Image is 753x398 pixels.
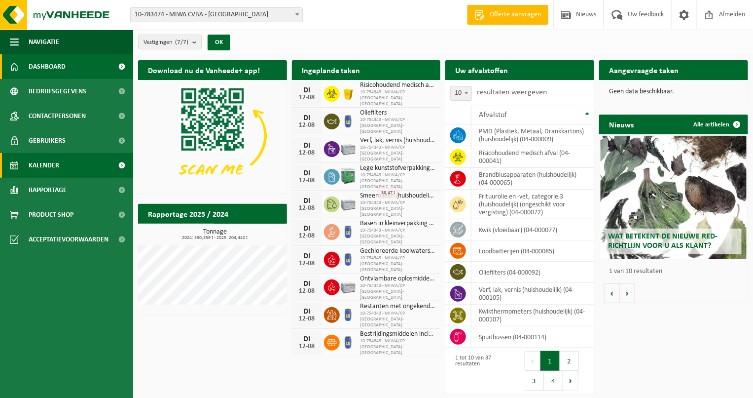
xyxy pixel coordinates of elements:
span: Navigatie [29,30,59,54]
span: Bestrijdingsmiddelen inclusief schimmelwerende beschermingsmiddelen (huishoudeli... [360,330,436,338]
button: Next [563,371,578,391]
span: 10-783474 - MIWA CVBA - SINT-NIKLAAS [130,7,303,22]
button: 1 [540,351,560,371]
a: Wat betekent de nieuwe RED-richtlijn voor u als klant? [601,136,747,259]
td: brandblusapparaten (huishoudelijk) (04-000065) [471,168,594,190]
div: 12-08 [297,94,317,101]
span: Afvalstof [479,111,507,119]
div: DI [297,86,317,94]
div: DI [297,169,317,177]
div: 12-08 [297,233,317,239]
div: 12-08 [297,343,317,350]
span: Dashboard [29,54,66,79]
img: PB-OT-0120-HPE-00-02 [340,333,357,350]
span: Restanten met ongekende samenstelling (huishoudelijk) [360,303,436,311]
div: 12-08 [297,177,317,184]
span: Lege kunststofverpakkingen niet recycleerbaar [360,164,436,172]
span: 10-754343 - MIWA/CP [GEOGRAPHIC_DATA]-[GEOGRAPHIC_DATA] [360,338,436,356]
td: PMD (Plastiek, Metaal, Drankkartons) (huishoudelijk) (04-000009) [471,124,594,146]
div: DI [297,114,317,122]
span: Vestigingen [143,35,188,50]
td: oliefilters (04-000092) [471,262,594,283]
span: Gechloreerde koolwaterstoffen(huishoudelijk) [360,247,436,255]
span: 10-754343 - MIWA/CP [GEOGRAPHIC_DATA]-[GEOGRAPHIC_DATA] [360,311,436,328]
span: Basen in kleinverpakking (huishoudelijk) [360,220,436,228]
img: LP-SB-00050-HPE-22 [340,84,357,101]
span: Wat betekent de nieuwe RED-richtlijn voor u als klant? [608,233,717,250]
span: 10-754343 - MIWA/CP [GEOGRAPHIC_DATA]-[GEOGRAPHIC_DATA] [360,145,436,162]
td: verf, lak, vernis (huishoudelijk) (04-000105) [471,283,594,305]
h2: Uw afvalstoffen [445,60,518,80]
div: DI [297,142,317,150]
div: 1 tot 10 van 37 resultaten [450,350,515,392]
button: 3 [525,371,544,391]
span: Ontvlambare oplosmiddelen (huishoudelijk) [360,275,436,283]
span: Product Shop [29,202,73,227]
img: PB-OT-0120-HPE-00-02 [340,112,357,129]
span: 10-754343 - MIWA/CP [GEOGRAPHIC_DATA]-[GEOGRAPHIC_DATA] [360,283,436,301]
button: OK [208,35,230,50]
span: 10-754343 - MIWA/CP [GEOGRAPHIC_DATA]-[GEOGRAPHIC_DATA] [360,200,436,218]
img: PB-HB-1400-HPE-GN-11 [340,166,357,185]
span: 10-783474 - MIWA CVBA - SINT-NIKLAAS [131,8,302,22]
div: 12-08 [297,122,317,129]
a: Alle artikelen [686,115,747,134]
div: DI [297,252,317,260]
h2: Ingeplande taken [292,60,370,80]
td: risicohoudend medisch afval (04-000041) [471,146,594,168]
img: PB-OT-0120-HPE-00-02 [340,306,357,322]
a: Offerte aanvragen [467,5,548,25]
img: PB-LB-0680-HPE-GY-11 [340,278,357,295]
a: Bekijk rapportage [214,223,286,243]
img: PB-LB-0680-HPE-GY-11 [340,140,357,157]
div: 12-08 [297,316,317,322]
img: PB-OT-0120-HPE-00-02 [340,250,357,267]
div: DI [297,308,317,316]
button: 4 [544,371,563,391]
span: Gebruikers [29,128,66,153]
td: kwikthermometers (huishoudelijk) (04-000107) [471,305,594,326]
span: 10 [451,86,471,100]
span: Oliefilters [360,109,436,117]
span: 10 [450,86,472,101]
h2: Aangevraagde taken [599,60,688,80]
button: Volgende [620,283,635,303]
span: Offerte aanvragen [487,10,543,20]
span: 10-754343 - MIWA/CP [GEOGRAPHIC_DATA]-[GEOGRAPHIC_DATA] [360,228,436,245]
span: 10-754343 - MIWA/CP [GEOGRAPHIC_DATA]-[GEOGRAPHIC_DATA] [360,255,436,273]
img: Download de VHEPlus App [138,80,287,192]
div: DI [297,280,317,288]
p: 1 van 10 resultaten [609,268,743,275]
count: (7/7) [175,39,188,45]
div: 12-08 [297,260,317,267]
td: spuitbussen (04-000114) [471,326,594,348]
span: Verf, lak, vernis (huishoudelijk) [360,137,436,145]
span: Risicohoudend medisch afval [360,81,436,89]
img: PB-LB-0680-HPE-GY-11 [340,195,357,212]
span: Contactpersonen [29,104,86,128]
div: 12-08 [297,150,317,157]
span: Smeerolieën (huishoudelijk, kleinverpakking) [360,192,436,200]
div: DI [297,225,317,233]
td: frituurolie en -vet, categorie 3 (huishoudelijk) (ongeschikt voor vergisting) (04-000072) [471,190,594,219]
img: PB-OT-0120-HPE-00-02 [340,223,357,239]
div: 12-08 [297,205,317,212]
span: 10-754343 - MIWA/CP [GEOGRAPHIC_DATA]-[GEOGRAPHIC_DATA] [360,117,436,135]
button: 2 [560,351,579,371]
button: Vestigingen(7/7) [138,35,202,49]
button: Vorige [604,283,620,303]
div: DI [297,335,317,343]
div: DI [297,197,317,205]
td: kwik (vloeibaar) (04-000077) [471,219,594,240]
span: 10-754343 - MIWA/CP [GEOGRAPHIC_DATA]-[GEOGRAPHIC_DATA] [360,172,436,190]
span: Acceptatievoorwaarden [29,227,108,252]
h3: Tonnage [143,229,287,240]
span: 2024: 350,359 t - 2025: 204,440 t [143,236,287,240]
span: Rapportage [29,178,67,202]
span: Kalender [29,153,59,178]
span: Bedrijfsgegevens [29,79,86,104]
button: Previous [525,351,540,371]
p: Geen data beschikbaar. [609,88,738,95]
label: resultaten weergeven [477,88,547,96]
h2: Rapportage 2025 / 2024 [138,204,238,223]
